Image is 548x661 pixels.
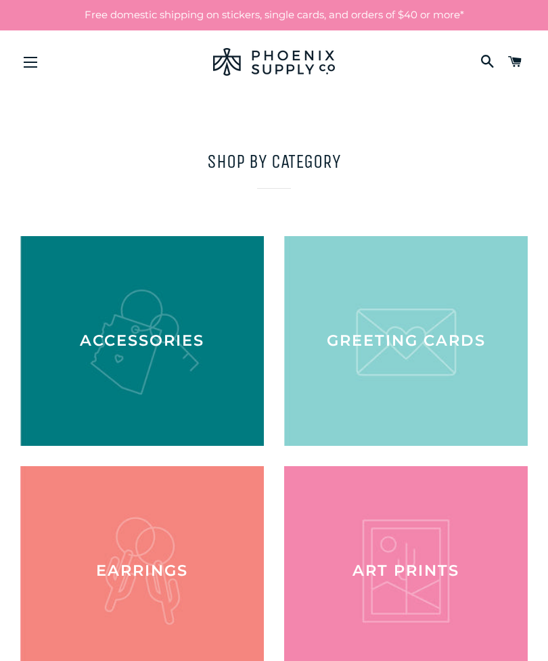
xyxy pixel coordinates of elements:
[20,236,264,446] a: Accessories
[20,148,528,175] h1: Shop by category
[213,48,335,76] img: Phoenix Supply Co.
[284,236,528,446] a: Greeting Cards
